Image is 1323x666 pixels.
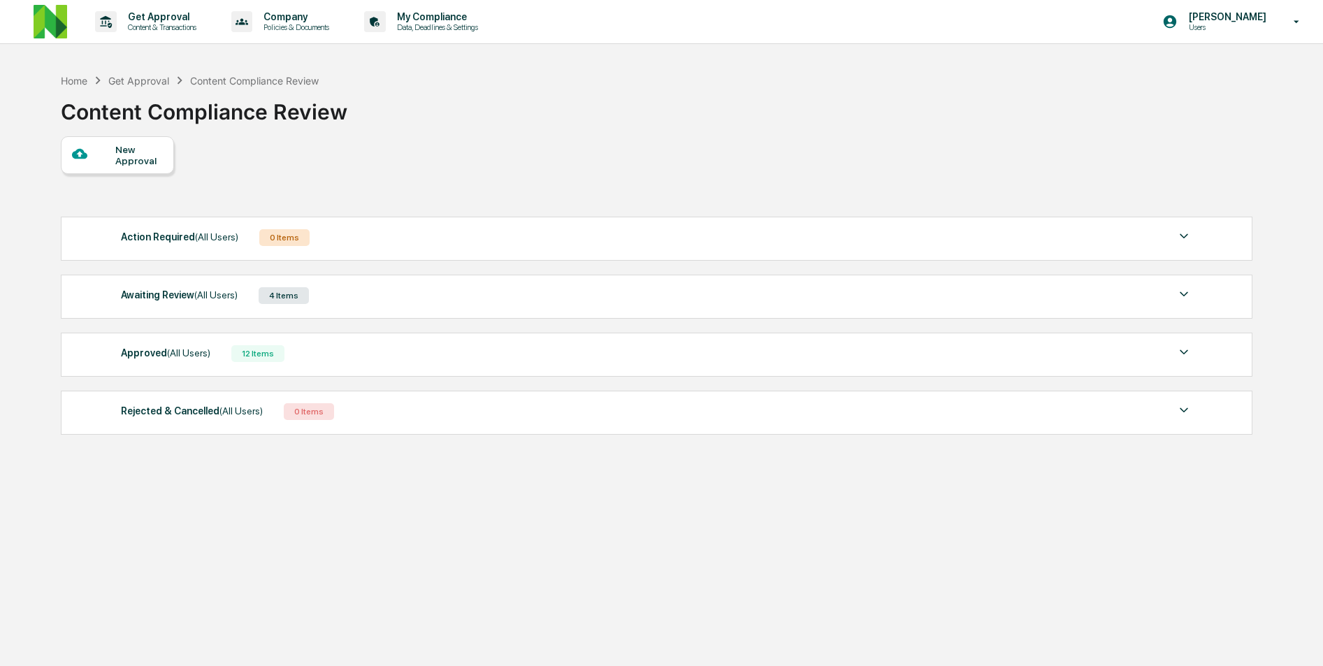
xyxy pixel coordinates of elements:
[61,88,347,124] div: Content Compliance Review
[34,5,67,38] img: logo
[1178,11,1273,22] p: [PERSON_NAME]
[1176,286,1192,303] img: caret
[252,22,336,32] p: Policies & Documents
[284,403,334,420] div: 0 Items
[231,345,284,362] div: 12 Items
[259,287,309,304] div: 4 Items
[117,22,203,32] p: Content & Transactions
[1176,402,1192,419] img: caret
[194,289,238,301] span: (All Users)
[108,75,169,87] div: Get Approval
[121,344,210,362] div: Approved
[259,229,310,246] div: 0 Items
[1278,620,1316,658] iframe: Open customer support
[121,286,238,304] div: Awaiting Review
[386,22,485,32] p: Data, Deadlines & Settings
[61,75,87,87] div: Home
[167,347,210,359] span: (All Users)
[386,11,485,22] p: My Compliance
[252,11,336,22] p: Company
[121,228,238,246] div: Action Required
[121,402,263,420] div: Rejected & Cancelled
[1178,22,1273,32] p: Users
[195,231,238,242] span: (All Users)
[190,75,319,87] div: Content Compliance Review
[1176,228,1192,245] img: caret
[115,144,162,166] div: New Approval
[117,11,203,22] p: Get Approval
[1176,344,1192,361] img: caret
[219,405,263,417] span: (All Users)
